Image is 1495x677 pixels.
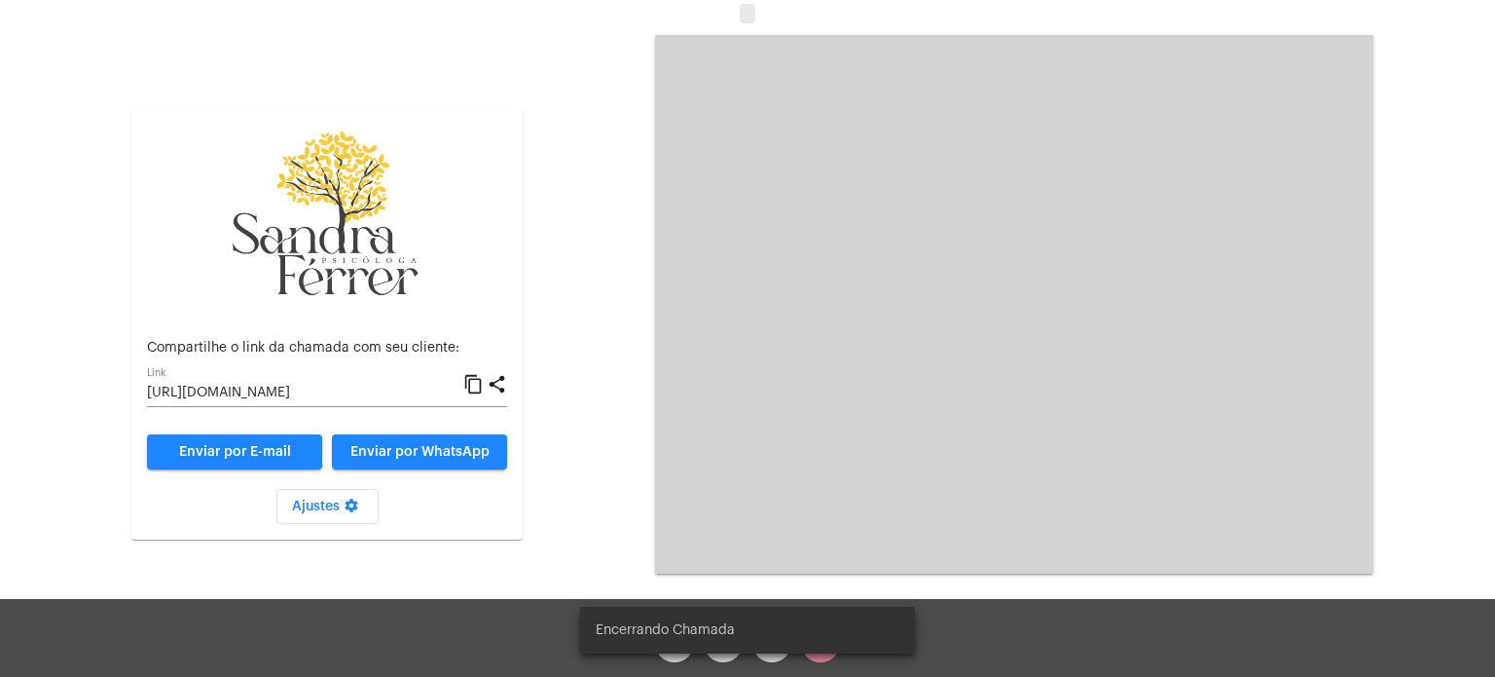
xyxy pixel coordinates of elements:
[332,434,507,470] button: Enviar por WhatsApp
[350,445,490,459] span: Enviar por WhatsApp
[487,373,507,396] mat-icon: share
[340,498,363,521] mat-icon: settings
[292,500,363,513] span: Ajustes
[463,373,484,396] mat-icon: content_copy
[147,341,507,356] p: Compartilhe o link da chamada com seu cliente:
[230,124,424,308] img: 87cae55a-51f6-9edc-6e8c-b06d19cf5cca.png
[276,489,379,524] button: Ajustes
[179,445,291,459] span: Enviar por E-mail
[147,434,322,470] a: Enviar por E-mail
[596,621,735,640] span: Encerrando Chamada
